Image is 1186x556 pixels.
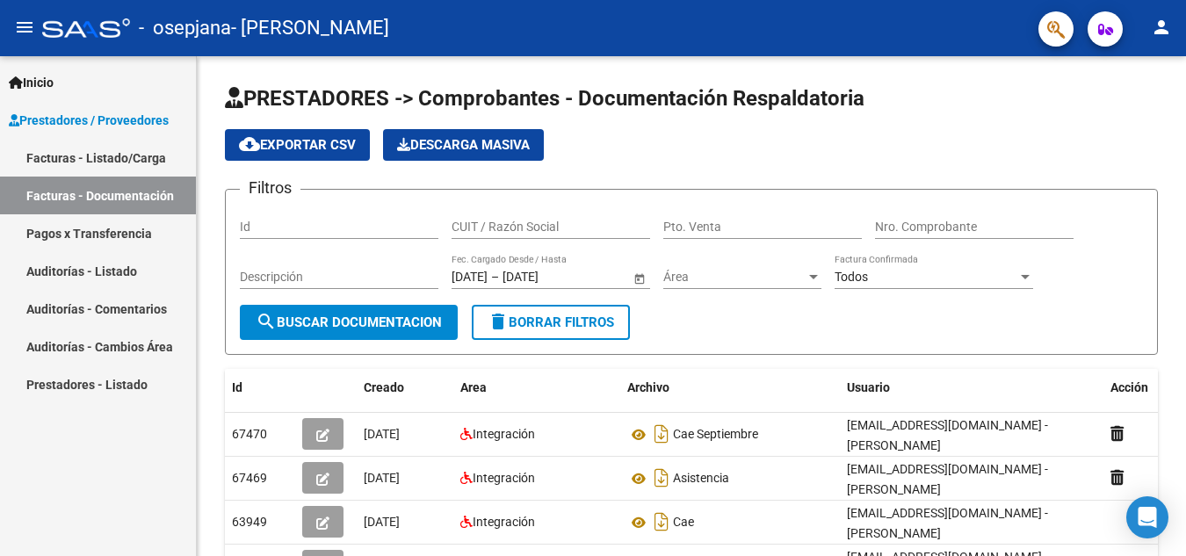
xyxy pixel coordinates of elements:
[620,369,840,407] datatable-header-cell: Archivo
[139,9,231,47] span: - osepjana
[14,17,35,38] mat-icon: menu
[239,137,356,153] span: Exportar CSV
[383,129,544,161] button: Descarga Masiva
[256,314,442,330] span: Buscar Documentacion
[473,515,535,529] span: Integración
[364,380,404,394] span: Creado
[1126,496,1168,538] div: Open Intercom Messenger
[663,270,806,285] span: Área
[397,137,530,153] span: Descarga Masiva
[627,380,669,394] span: Archivo
[357,369,453,407] datatable-header-cell: Creado
[240,176,300,200] h3: Filtros
[847,506,1048,540] span: [EMAIL_ADDRESS][DOMAIN_NAME] - [PERSON_NAME]
[225,369,295,407] datatable-header-cell: Id
[650,508,673,536] i: Descargar documento
[9,73,54,92] span: Inicio
[383,129,544,161] app-download-masive: Descarga masiva de comprobantes (adjuntos)
[847,380,890,394] span: Usuario
[452,270,488,285] input: Fecha inicio
[840,369,1103,407] datatable-header-cell: Usuario
[472,305,630,340] button: Borrar Filtros
[225,86,864,111] span: PRESTADORES -> Comprobantes - Documentación Respaldatoria
[240,305,458,340] button: Buscar Documentacion
[650,464,673,492] i: Descargar documento
[453,369,620,407] datatable-header-cell: Area
[488,314,614,330] span: Borrar Filtros
[232,380,242,394] span: Id
[473,471,535,485] span: Integración
[232,427,267,441] span: 67470
[630,269,648,287] button: Open calendar
[364,515,400,529] span: [DATE]
[491,270,499,285] span: –
[232,515,267,529] span: 63949
[232,471,267,485] span: 67469
[847,418,1048,452] span: [EMAIL_ADDRESS][DOMAIN_NAME] - [PERSON_NAME]
[239,134,260,155] mat-icon: cloud_download
[503,270,589,285] input: Fecha fin
[847,462,1048,496] span: [EMAIL_ADDRESS][DOMAIN_NAME] - [PERSON_NAME]
[1151,17,1172,38] mat-icon: person
[673,428,758,442] span: Cae Septiembre
[473,427,535,441] span: Integración
[488,311,509,332] mat-icon: delete
[673,516,694,530] span: Cae
[1110,380,1148,394] span: Acción
[835,270,868,284] span: Todos
[364,427,400,441] span: [DATE]
[673,472,729,486] span: Asistencia
[231,9,389,47] span: - [PERSON_NAME]
[9,111,169,130] span: Prestadores / Proveedores
[256,311,277,332] mat-icon: search
[460,380,487,394] span: Area
[364,471,400,485] span: [DATE]
[650,420,673,448] i: Descargar documento
[225,129,370,161] button: Exportar CSV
